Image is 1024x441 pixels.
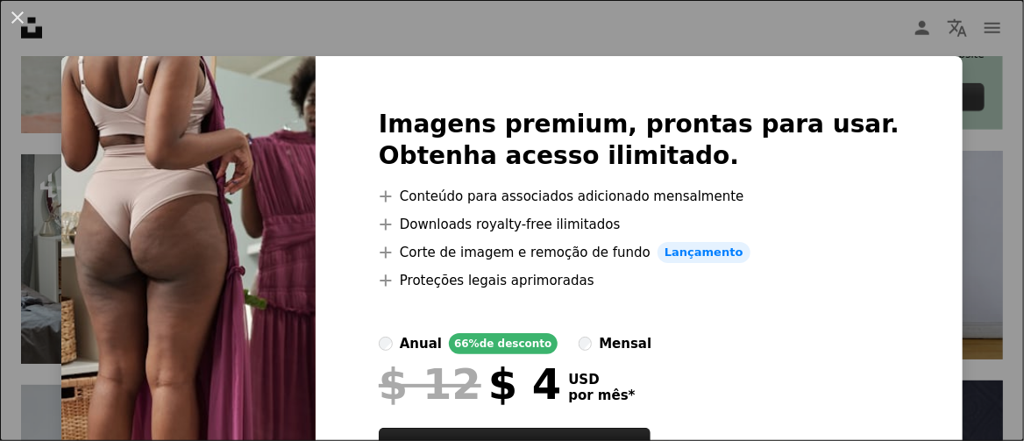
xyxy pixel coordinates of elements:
[379,242,900,263] li: Corte de imagem e remoção de fundo
[379,109,900,172] h2: Imagens premium, prontas para usar. Obtenha acesso ilimitado.
[379,337,393,351] input: anual66%de desconto
[658,242,750,263] span: Lançamento
[400,333,442,354] div: anual
[379,270,900,291] li: Proteções legais aprimoradas
[449,333,557,354] div: 66% de desconto
[379,186,900,207] li: Conteúdo para associados adicionado mensalmente
[379,214,900,235] li: Downloads royalty-free ilimitados
[379,361,481,407] span: $ 12
[568,372,635,388] span: USD
[599,333,651,354] div: mensal
[579,337,593,351] input: mensal
[568,388,635,403] span: por mês *
[379,361,561,407] div: $ 4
